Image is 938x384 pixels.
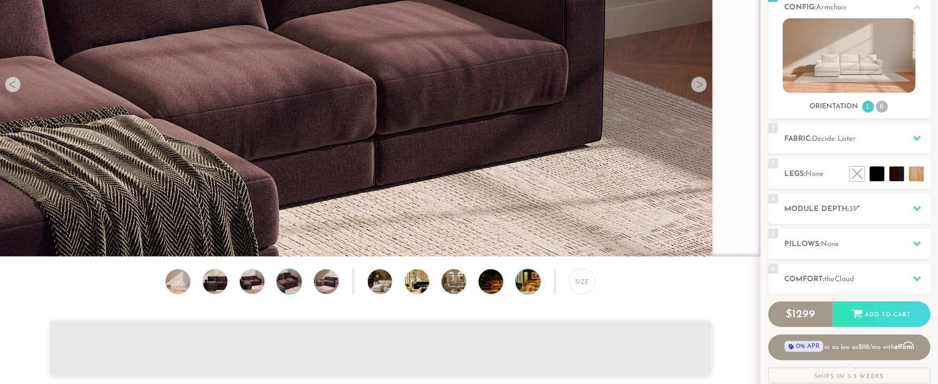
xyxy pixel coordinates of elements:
[810,102,858,111] h3: Orientation
[816,4,848,11] span: Armchair
[237,269,267,294] img: Landon Modular Armchair no legs 3
[792,309,815,320] span: 1299
[896,340,931,377] iframe: Chat
[876,101,888,113] li: R
[768,229,778,239] span: 5
[833,301,931,328] div: Add to Cart
[768,194,778,204] span: 4
[368,269,412,294] img: DreamSofa Modular Sofa & Sectional Video Presentation 1
[768,335,931,360] a: 0% APRor as low as $118/mo with Affirm - Learn more about Affirm Financing (opens in modal)
[768,368,931,384] div: Ships in 3-5 Weeks
[516,269,560,294] img: DreamSofa Modular Sofa & Sectional Video Presentation 5
[785,341,823,352] span: 0% APR
[849,206,857,213] span: 39
[768,264,778,274] span: 6
[785,2,931,13] h2: Config:
[442,269,486,294] img: DreamSofa Modular Sofa & Sectional Video Presentation 3
[768,159,778,169] span: 3
[806,171,824,178] span: None
[785,239,931,250] h2: Pillows:
[274,269,304,294] img: Landon Modular Armchair no legs 4
[569,269,595,295] div: Size
[479,269,523,294] img: DreamSofa Modular Sofa & Sectional Video Presentation 4
[859,344,870,350] span: $118
[821,241,840,248] span: None
[785,204,931,215] h2: Module Depth: "
[785,169,931,180] h2: Legs:
[812,135,856,143] span: Decide Later
[825,276,835,283] span: the
[768,124,778,133] span: 2
[785,133,931,145] h2: Fabric:
[163,269,193,294] img: Landon Modular Armchair no legs 1
[783,18,916,93] img: landon-sofa-no_legs-no_pillows-1.jpg
[835,276,854,283] span: Cloud
[200,269,230,294] img: Landon Modular Armchair no legs 2
[785,274,931,285] h2: Comfort:
[895,341,914,349] span: Affirm
[405,269,449,294] img: DreamSofa Modular Sofa & Sectional Video Presentation 2
[312,269,341,294] img: Landon Modular Armchair no legs 5
[862,101,874,113] li: L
